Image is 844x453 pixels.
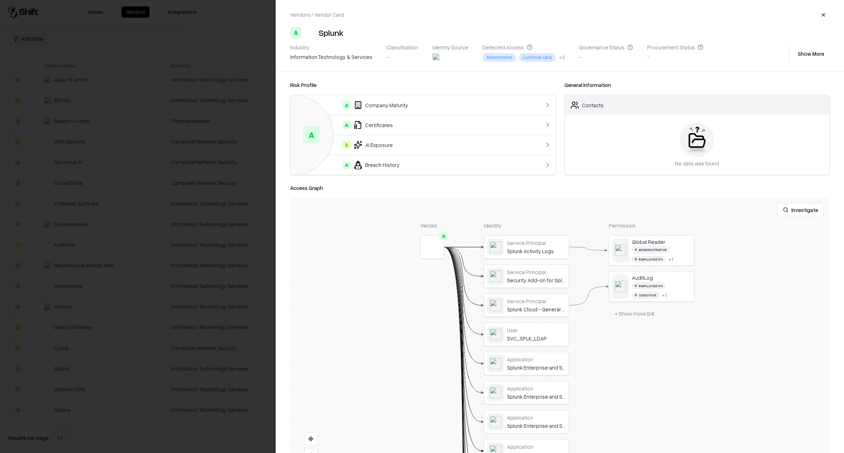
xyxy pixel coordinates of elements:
[632,292,659,299] div: Sensitive
[319,27,343,38] div: Splunk
[439,231,448,240] div: A
[290,11,344,18] div: Vendors / Vendor Card
[609,307,660,320] button: + Show more (24)
[668,256,673,262] button: +1
[482,44,565,50] div: Detected Access
[507,422,566,429] div: Splunk Enterprise and Splunk Cloud-IDM
[296,101,520,109] div: Company Maturity
[386,53,418,61] div: -
[662,292,667,298] div: + 1
[342,121,351,129] div: A
[582,102,604,109] div: Contacts
[675,160,719,167] div: No data was found
[432,53,439,60] img: entra.microsoft.com
[507,364,566,371] div: Splunk Enterprise and Splunk Cloud
[507,414,566,421] div: Application
[421,222,444,229] div: Vendor
[290,44,372,50] div: Industry
[507,248,566,254] div: Splunk Activity Logs
[559,54,565,61] div: + 3
[386,44,418,50] div: Classification
[507,306,566,312] div: Splunk Cloud - General - 0142877
[342,161,351,169] div: A
[632,274,691,281] div: AuditLog
[507,385,566,392] div: Application
[519,53,556,61] div: Customer Data
[296,141,520,149] div: AI Exposure
[432,44,468,50] div: Identity Source
[507,443,566,450] div: Application
[303,126,320,143] div: A
[647,53,703,61] div: -
[296,161,520,169] div: Breach History
[482,53,516,61] div: Administrator
[647,44,703,50] div: Procurement Status
[507,335,566,342] div: SVC_SPLK_LDAP
[507,327,566,333] div: User
[632,283,665,289] div: Employee PII
[290,27,302,38] div: A
[342,141,351,149] div: B
[507,298,566,304] div: Service Principal
[668,256,673,262] div: + 1
[632,246,669,253] div: Administrator
[632,239,691,245] div: Global Reader
[632,256,665,263] div: Employee PII
[484,222,569,229] div: Identity
[290,81,556,89] div: Risk Profile
[579,44,633,50] div: Governance Status
[290,53,372,61] div: information technology & services
[507,269,566,275] div: Service Principal
[507,277,566,283] div: Security Add-on for Splunk - 1237199
[609,222,694,229] div: Permission
[507,356,566,362] div: Application
[290,184,830,192] div: Access Graph
[507,393,566,400] div: Splunk Enterprise and Splunk Cloud-ES
[777,203,824,216] button: Investigate
[342,101,351,109] div: A
[304,27,316,38] img: Splunk
[564,81,830,89] div: General Information
[579,53,633,61] div: -
[559,54,565,61] button: +3
[662,292,667,298] button: +1
[507,240,566,246] div: Service Principal
[296,121,520,129] div: Certificates
[792,47,830,60] button: Show More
